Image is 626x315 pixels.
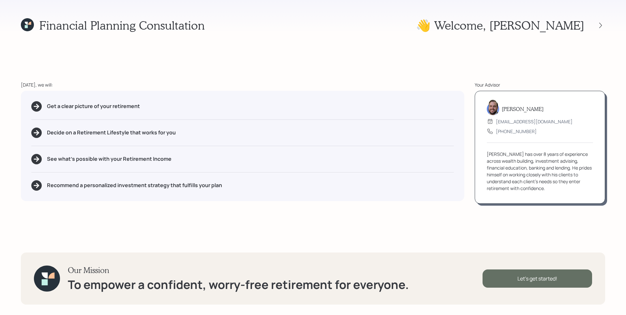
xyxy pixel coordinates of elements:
[47,130,176,136] h5: Decide on a Retirement Lifestyle that works for you
[68,266,409,275] h3: Our Mission
[475,81,605,88] div: Your Advisor
[416,18,584,32] h1: 👋 Welcome , [PERSON_NAME]
[487,151,593,192] div: [PERSON_NAME] has over 8 years of experience across wealth building, investment advising, financi...
[39,18,205,32] h1: Financial Planning Consultation
[68,278,409,292] h1: To empower a confident, worry-free retirement for everyone.
[47,182,222,188] h5: Recommend a personalized investment strategy that fulfills your plan
[483,269,592,288] div: Let's get started!
[47,156,171,162] h5: See what's possible with your Retirement Income
[21,81,464,88] div: [DATE], we will:
[502,106,544,112] h5: [PERSON_NAME]
[47,103,140,109] h5: Get a clear picture of your retirement
[496,118,573,125] div: [EMAIL_ADDRESS][DOMAIN_NAME]
[487,100,499,115] img: james-distasi-headshot.png
[496,128,537,135] div: [PHONE_NUMBER]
